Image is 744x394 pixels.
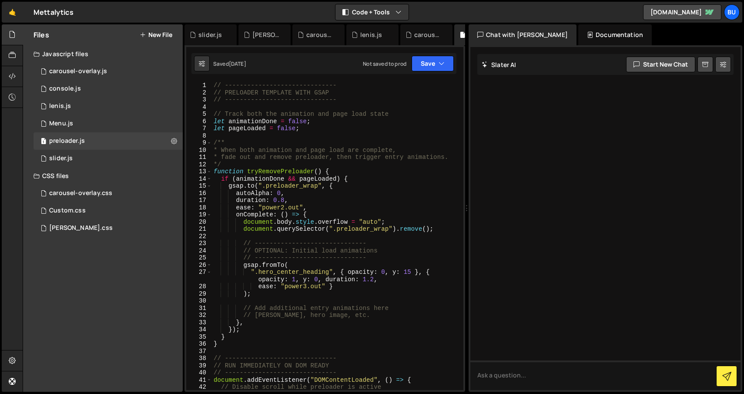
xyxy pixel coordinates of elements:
button: Save [412,56,454,71]
div: 16192/43781.css [34,185,183,202]
div: 37 [186,348,212,355]
div: carousel-overlay.css [49,189,112,197]
div: CSS files [23,167,183,185]
div: slider.js [49,155,73,162]
div: [DATE] [229,60,246,67]
div: 33 [186,319,212,327]
div: 16192/43570.css [34,202,183,219]
div: 34 [186,326,212,333]
div: slider.js [198,30,222,39]
div: lenis.js [360,30,382,39]
div: 16192/43563.js [34,98,183,115]
div: 25 [186,254,212,262]
div: 8 [186,132,212,140]
div: 38 [186,355,212,362]
div: 2 [186,89,212,97]
div: 6 [186,118,212,125]
div: 39 [186,362,212,370]
div: 18 [186,204,212,212]
a: [DOMAIN_NAME] [643,4,721,20]
div: [PERSON_NAME].css [49,224,113,232]
div: 13 [186,168,212,175]
div: 36 [186,340,212,348]
div: [PERSON_NAME].css [252,30,280,39]
div: 7 [186,125,212,132]
div: 22 [186,233,212,240]
div: Chat with [PERSON_NAME] [469,24,576,45]
div: 16192/43564.css [34,219,183,237]
div: 16192/43780.js [34,63,183,80]
div: 5 [186,111,212,118]
button: Start new chat [626,57,695,72]
h2: Slater AI [482,61,516,69]
div: 42 [186,384,212,391]
div: 35 [186,333,212,341]
div: Not saved to prod [363,60,406,67]
div: carousel-overlay.js [49,67,107,75]
div: 21 [186,226,212,233]
a: Bu [724,4,740,20]
div: 41 [186,377,212,384]
div: 11 [186,154,212,161]
div: Saved [213,60,246,67]
div: 30 [186,297,212,305]
div: Javascript files [23,45,183,63]
div: Documentation [578,24,652,45]
div: 16192/43565.js [34,132,183,150]
div: Menu.js [49,120,73,128]
div: preloader.js [49,137,85,145]
div: carousel-overlay.css [306,30,334,39]
div: 32 [186,312,212,319]
div: Custom.css [49,207,86,215]
div: Mettalytics [34,7,74,17]
h2: Files [34,30,49,40]
div: console.js [49,85,81,93]
div: 3 [186,96,212,104]
div: 31 [186,305,212,312]
div: 10 [186,147,212,154]
div: lenis.js [49,102,71,110]
div: 27 [186,269,212,283]
div: carousel-overlay.js [414,30,442,39]
a: 🤙 [2,2,23,23]
div: 15 [186,182,212,190]
div: 40 [186,369,212,377]
div: 20 [186,219,212,226]
div: 28 [186,283,212,290]
div: 1 [186,82,212,89]
button: Code + Tools [335,4,409,20]
span: 1 [41,138,46,145]
div: 4 [186,104,212,111]
div: 23 [186,240,212,247]
div: 14 [186,175,212,183]
div: 19 [186,211,212,219]
div: 9 [186,139,212,147]
div: 17 [186,197,212,204]
button: New File [140,31,172,38]
div: 29 [186,290,212,298]
div: 16 [186,190,212,197]
div: 12 [186,161,212,168]
div: 16192/43569.js [34,150,183,167]
div: 16192/43625.js [34,115,183,132]
div: 26 [186,262,212,269]
div: 16192/43562.js [34,80,183,98]
div: 24 [186,247,212,255]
